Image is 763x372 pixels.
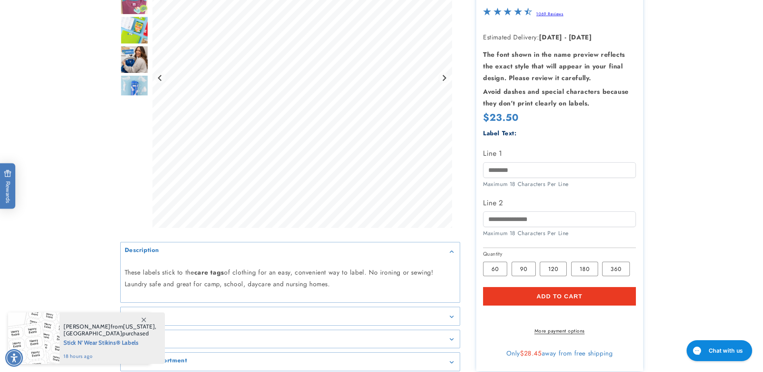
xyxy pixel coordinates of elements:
span: 4.7-star overall rating [483,10,532,19]
summary: Features [121,307,460,325]
strong: [DATE] [539,32,562,41]
span: [US_STATE] [123,323,155,330]
p: Estimated Delivery: [483,31,636,43]
label: 180 [571,262,598,276]
div: Go to slide 7 [120,75,148,103]
summary: Details [121,330,460,348]
a: More payment options [483,327,636,335]
h2: Description [125,246,160,254]
strong: care tags [194,268,224,277]
span: $23.50 [483,111,519,124]
summary: Description [121,242,460,260]
h2: Inclusive assortment [125,357,187,365]
span: $ [520,349,524,358]
strong: Avoid dashes and special characters because they don’t print clearly on labels. [483,87,629,108]
div: Go to slide 6 [120,45,148,74]
label: 60 [483,262,507,276]
span: Stick N' Wear Stikins® Labels [64,337,156,347]
button: Next slide [438,72,449,83]
span: from , purchased [64,323,156,337]
strong: [DATE] [569,32,592,41]
label: 120 [540,262,567,276]
h2: Features [125,311,151,319]
span: [GEOGRAPHIC_DATA] [64,330,122,337]
a: 1069 Reviews [536,11,563,17]
img: Stick N' Wear® Labels - Label Land [120,16,148,44]
span: 28.45 [524,349,542,358]
strong: The font shown in the name preview reflects the exact style that will appear in your final design... [483,50,625,83]
div: Only away from free shipping [483,349,636,358]
span: Rewards [4,170,12,203]
button: Add to cart [483,287,636,306]
label: Line 2 [483,196,636,209]
img: Stick N' Wear® Labels - Label Land [120,45,148,74]
label: 90 [512,262,536,276]
legend: Quantity [483,250,503,258]
span: Add to cart [537,293,582,300]
label: Label Text: [483,129,517,138]
img: Stick N' Wear® Labels - Label Land [120,75,148,103]
iframe: Sign Up via Text for Offers [6,308,102,332]
label: Line 1 [483,147,636,160]
span: 18 hours ago [64,353,156,360]
p: These labels stick to the of clothing for an easy, convenient way to label. No ironing or sewing!... [125,267,456,290]
iframe: Gorgias live chat messenger [683,337,755,364]
strong: - [565,32,567,41]
label: 360 [602,262,630,276]
div: Accessibility Menu [5,349,23,367]
div: Go to slide 5 [120,16,148,44]
div: Maximum 18 Characters Per Line [483,229,636,238]
button: Previous slide [155,72,166,83]
summary: Inclusive assortment [121,353,460,371]
div: Maximum 18 Characters Per Line [483,180,636,188]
